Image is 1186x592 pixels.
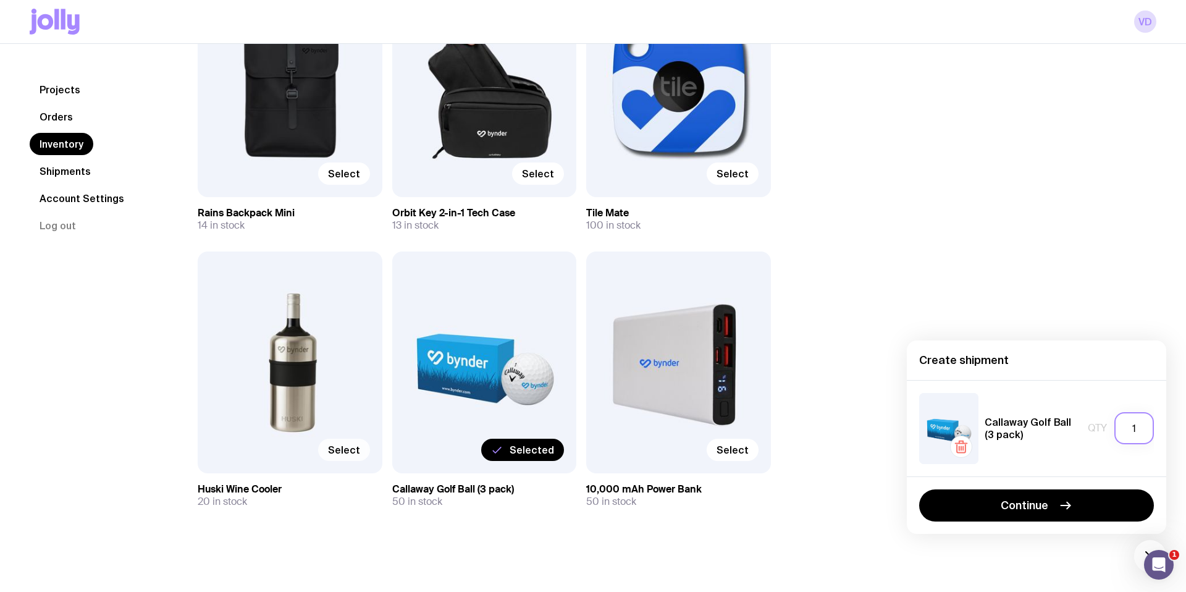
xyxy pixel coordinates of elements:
h4: Create shipment [919,353,1154,368]
span: Select [717,167,749,180]
span: 13 in stock [392,219,439,232]
span: Select [328,444,360,456]
span: 20 in stock [198,496,247,508]
h5: Callaway Golf Ball (3 pack) [985,416,1082,441]
a: Account Settings [30,187,134,209]
span: 1 [1169,550,1179,560]
h3: Callaway Golf Ball (3 pack) [392,483,577,496]
span: 50 in stock [392,496,442,508]
a: VD [1134,11,1156,33]
span: Select [328,167,360,180]
h3: Orbit Key 2-in-1 Tech Case [392,207,577,219]
a: Projects [30,78,90,101]
h3: Rains Backpack Mini [198,207,382,219]
span: Select [717,444,749,456]
h3: Huski Wine Cooler [198,483,382,496]
span: 14 in stock [198,219,245,232]
a: Shipments [30,160,101,182]
a: Inventory [30,133,93,155]
iframe: Intercom live chat [1144,550,1174,580]
button: Continue [919,489,1154,522]
span: Qty [1088,422,1107,434]
button: Log out [30,214,86,237]
h3: Tile Mate [586,207,771,219]
span: Select [522,167,554,180]
h3: 10,000 mAh Power Bank [586,483,771,496]
a: Orders [30,106,83,128]
span: Selected [510,444,554,456]
span: 100 in stock [586,219,641,232]
span: Continue [1001,498,1048,513]
span: 50 in stock [586,496,636,508]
